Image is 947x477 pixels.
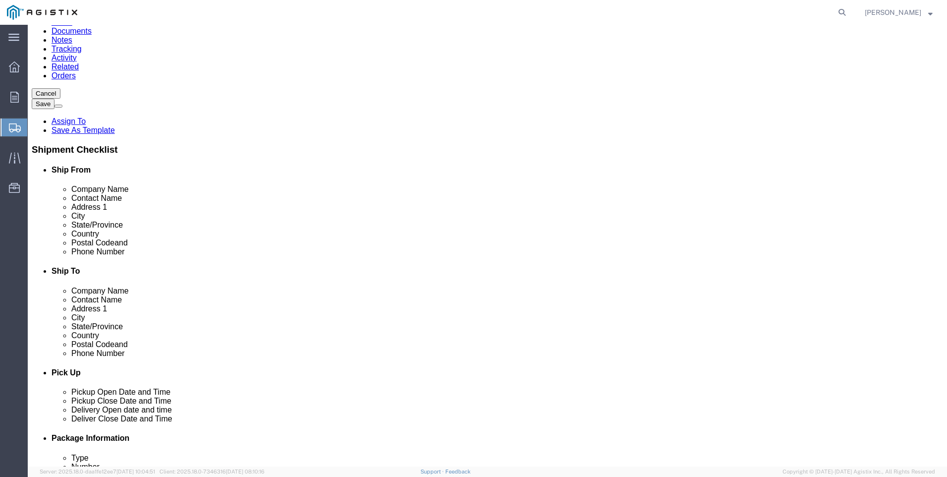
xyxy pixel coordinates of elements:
span: [DATE] 10:04:51 [116,469,155,475]
img: logo [7,5,77,20]
span: Client: 2025.18.0-7346316 [159,469,264,475]
span: [DATE] 08:10:16 [226,469,264,475]
span: Sharay Galdeira [865,7,921,18]
iframe: FS Legacy Container [28,25,947,467]
span: Server: 2025.18.0-daa1fe12ee7 [40,469,155,475]
button: [PERSON_NAME] [864,6,933,18]
span: Copyright © [DATE]-[DATE] Agistix Inc., All Rights Reserved [783,468,935,476]
a: Support [421,469,445,475]
a: Feedback [445,469,471,475]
